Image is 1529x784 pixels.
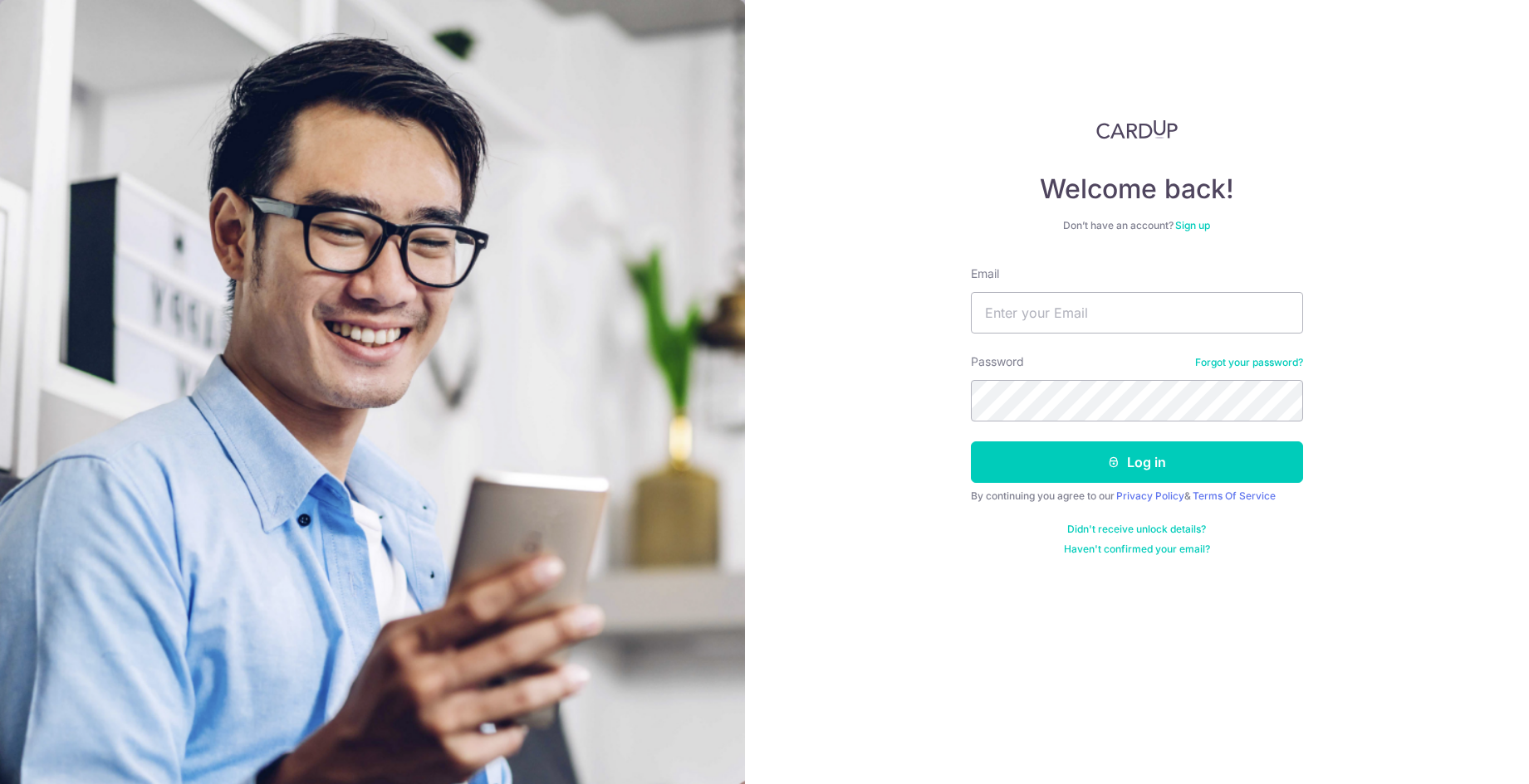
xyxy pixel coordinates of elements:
a: Privacy Policy [1116,489,1184,502]
img: CardUp Logo [1096,119,1178,139]
a: Haven't confirmed your email? [1064,543,1210,556]
label: Email [971,265,999,282]
a: Terms Of Service [1193,489,1276,502]
div: Don’t have an account? [971,219,1303,232]
button: Log in [971,441,1303,483]
a: Sign up [1175,219,1210,231]
a: Forgot your password? [1195,356,1303,369]
input: Enter your Email [971,292,1303,334]
label: Password [971,353,1024,370]
div: By continuing you agree to our & [971,489,1303,503]
a: Didn't receive unlock details? [1067,523,1206,536]
h4: Welcome back! [971,173,1303,206]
